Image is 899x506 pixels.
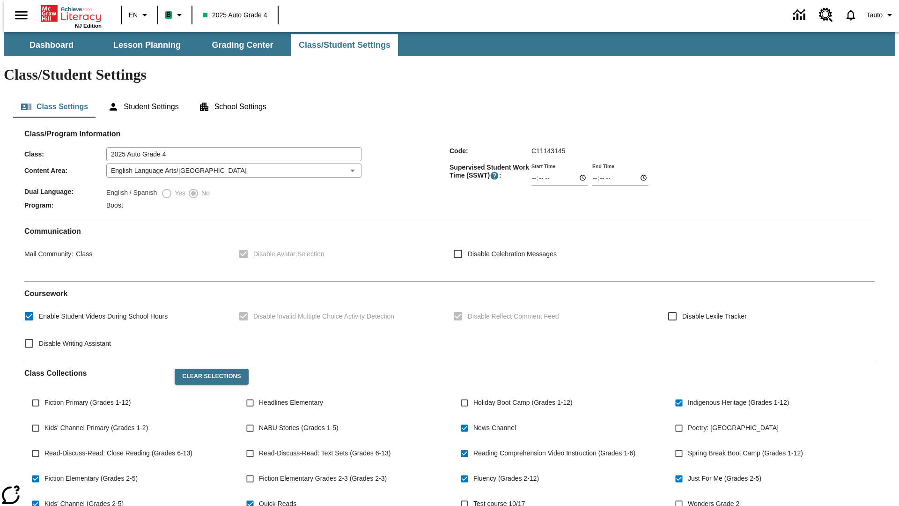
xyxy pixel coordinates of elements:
[291,34,398,56] button: Class/Student Settings
[106,188,157,199] label: English / Spanish
[259,448,391,458] span: Read-Discuss-Read: Text Sets (Grades 6-13)
[867,10,883,20] span: Tauto
[24,188,106,195] span: Dual Language :
[39,339,111,349] span: Disable Writing Assistant
[199,188,210,198] span: No
[24,369,167,378] h2: Class Collections
[106,164,361,178] div: English Language Arts/[GEOGRAPHIC_DATA]
[813,2,839,28] a: Resource Center, Will open in new tab
[24,150,106,158] span: Class :
[592,163,614,170] label: End Time
[473,474,539,484] span: Fluency (Grades 2-12)
[24,129,875,138] h2: Class/Program Information
[259,398,323,408] span: Headlines Elementary
[5,34,98,56] button: Dashboard
[44,448,192,458] span: Read-Discuss-Read: Close Reading (Grades 6-13)
[788,2,813,28] a: Data Center
[44,474,138,484] span: Fiction Elementary (Grades 2-5)
[473,448,635,458] span: Reading Comprehension Video Instruction (Grades 1-6)
[682,312,747,321] span: Disable Lexile Tracker
[473,423,516,433] span: News Channel
[24,227,875,274] div: Communication
[688,398,789,408] span: Indigenous Heritage (Grades 1-12)
[863,7,899,23] button: Profile/Settings
[100,34,194,56] button: Lesson Planning
[688,448,803,458] span: Spring Break Boot Camp (Grades 1-12)
[161,7,189,23] button: Boost Class color is mint green. Change class color
[299,40,391,51] span: Class/Student Settings
[24,250,73,258] span: Mail Community :
[212,40,273,51] span: Grading Center
[24,139,875,211] div: Class/Program Information
[29,40,74,51] span: Dashboard
[4,66,895,83] h1: Class/Student Settings
[4,32,895,56] div: SubNavbar
[253,249,324,259] span: Disable Avatar Selection
[106,201,123,209] span: Boost
[449,164,531,180] span: Supervised Student Work Time (SSWT) :
[125,7,155,23] button: Language: EN, Select a language
[172,188,185,198] span: Yes
[24,201,106,209] span: Program :
[24,167,106,174] span: Content Area :
[191,96,274,118] button: School Settings
[203,10,267,20] span: 2025 Auto Grade 4
[196,34,289,56] button: Grading Center
[13,96,886,118] div: Class/Student Settings
[688,423,779,433] span: Poetry: [GEOGRAPHIC_DATA]
[41,3,102,29] div: Home
[24,289,875,298] h2: Course work
[73,250,92,258] span: Class
[468,249,557,259] span: Disable Celebration Messages
[44,423,148,433] span: Kids' Channel Primary (Grades 1-2)
[75,23,102,29] span: NJ Edition
[7,1,35,29] button: Open side menu
[259,423,339,433] span: NABU Stories (Grades 1-5)
[473,398,573,408] span: Holiday Boot Camp (Grades 1-12)
[166,9,171,21] span: B
[129,10,138,20] span: EN
[839,3,863,27] a: Notifications
[531,147,565,155] span: C11143145
[259,474,387,484] span: Fiction Elementary Grades 2-3 (Grades 2-3)
[24,289,875,353] div: Coursework
[449,147,531,155] span: Code :
[106,147,361,161] input: Class
[4,34,399,56] div: SubNavbar
[531,163,555,170] label: Start Time
[253,312,394,321] span: Disable Invalid Multiple Choice Activity Detection
[13,96,96,118] button: Class Settings
[44,398,131,408] span: Fiction Primary (Grades 1-12)
[39,312,168,321] span: Enable Student Videos During School Hours
[113,40,181,51] span: Lesson Planning
[41,4,102,23] a: Home
[468,312,559,321] span: Disable Reflect Comment Feed
[175,369,248,385] button: Clear Selections
[490,171,499,180] button: Supervised Student Work Time is the timeframe when students can take LevelSet and when lessons ar...
[688,474,761,484] span: Just For Me (Grades 2-5)
[100,96,186,118] button: Student Settings
[24,227,875,236] h2: Communication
